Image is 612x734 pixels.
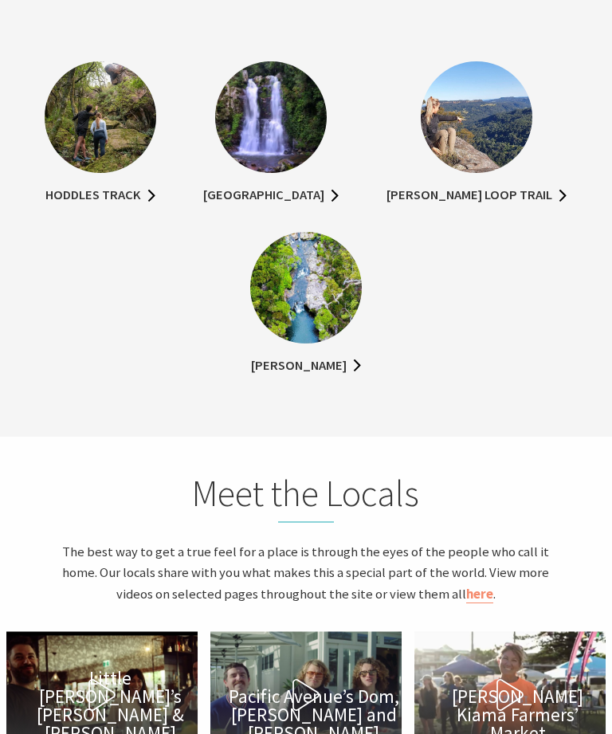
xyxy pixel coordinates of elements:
[45,185,155,207] a: Hoddles Track
[466,586,493,603] a: here
[62,544,549,603] span: The best way to get a true feel for a place is through the eyes of the people who call it home. O...
[386,185,567,207] a: [PERSON_NAME] Loop Trail
[215,61,327,173] img: Phil Winterton Photography - Natural Wonder - Minnamurra Rainforest Falls Walk
[57,472,555,522] h2: Meet the Locals
[203,185,339,207] a: [GEOGRAPHIC_DATA]
[251,355,361,378] a: [PERSON_NAME]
